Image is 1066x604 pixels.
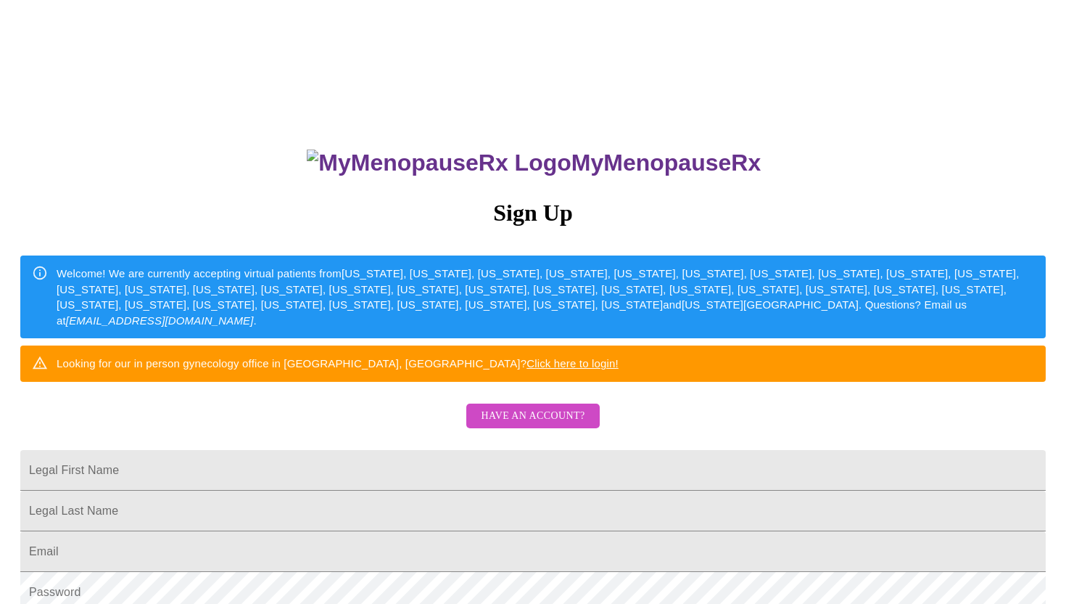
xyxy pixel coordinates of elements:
[481,407,584,425] span: Have an account?
[57,350,619,377] div: Looking for our in person gynecology office in [GEOGRAPHIC_DATA], [GEOGRAPHIC_DATA]?
[22,150,1046,176] h3: MyMenopauseRx
[66,314,254,327] em: [EMAIL_ADDRESS][DOMAIN_NAME]
[466,404,599,429] button: Have an account?
[307,150,571,176] img: MyMenopauseRx Logo
[526,357,619,370] a: Click here to login!
[463,420,603,432] a: Have an account?
[57,260,1034,334] div: Welcome! We are currently accepting virtual patients from [US_STATE], [US_STATE], [US_STATE], [US...
[20,200,1046,226] h3: Sign Up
